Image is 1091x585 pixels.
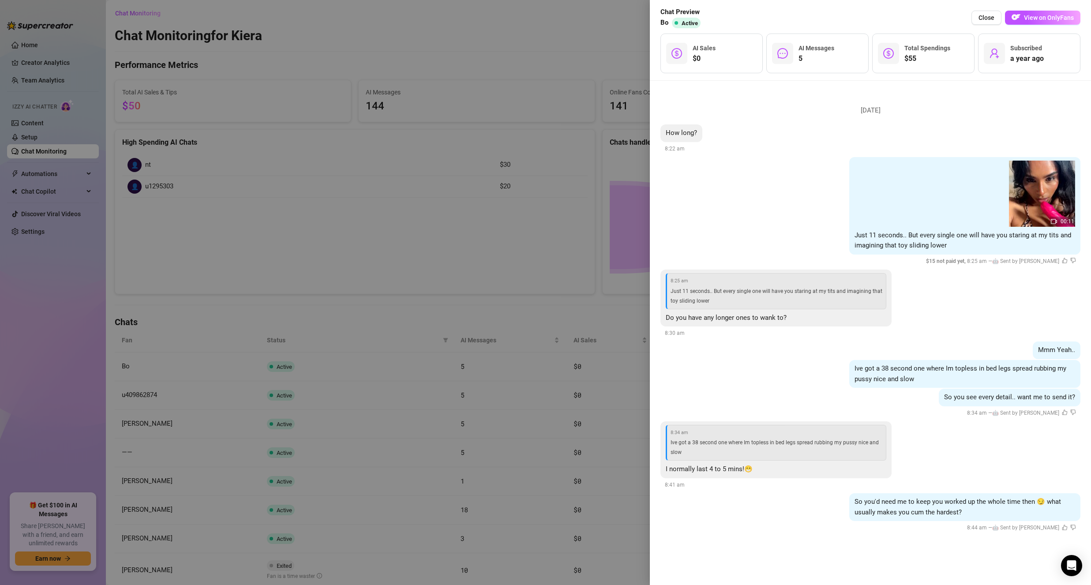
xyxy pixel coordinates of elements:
[1024,14,1074,21] span: View on OnlyFans
[693,45,716,52] span: AI Sales
[992,258,1059,264] span: 🤖 Sent by [PERSON_NAME]
[971,11,1001,25] button: Close
[904,45,950,52] span: Total Spendings
[1062,258,1068,263] span: like
[1012,13,1020,22] img: OF
[665,330,685,336] span: 8:30 am
[855,364,1066,383] span: Ive got a 38 second one where Im topless in bed legs spread rubbing my pussy nice and slow
[671,277,882,285] span: 8:25 am
[992,525,1059,531] span: 🤖 Sent by [PERSON_NAME]
[883,48,894,59] span: dollar
[1010,53,1044,64] span: a year ago
[855,231,1071,250] span: Just 11 seconds.. But every single one will have you staring at my tits and imagining that toy sl...
[1010,45,1042,52] span: Subscribed
[777,48,788,59] span: message
[1009,161,1075,227] img: media
[671,439,879,455] span: Ive got a 38 second one where Im topless in bed legs spread rubbing my pussy nice and slow
[671,48,682,59] span: dollar
[671,429,882,436] span: 8:34 am
[666,129,697,137] span: How long?
[979,14,994,21] span: Close
[666,465,753,473] span: I normally last 4 to 5 mins!😁
[926,258,967,264] span: $ 15 not paid yet ,
[944,393,1075,401] span: So you see every detail.. want me to send it?
[799,53,834,64] span: 5
[665,482,685,488] span: 8:41 am
[992,410,1059,416] span: 🤖 Sent by [PERSON_NAME]
[660,7,704,18] span: Chat Preview
[1062,409,1068,415] span: like
[1005,11,1080,25] button: OFView on OnlyFans
[967,525,1076,531] span: 8:44 am —
[682,20,698,26] span: Active
[666,314,787,322] span: Do you have any longer ones to wank to?
[967,410,1076,416] span: 8:34 am —
[1070,525,1076,530] span: dislike
[1051,218,1057,225] span: video-camera
[799,45,834,52] span: AI Messages
[665,146,685,152] span: 8:22 am
[1070,409,1076,415] span: dislike
[1062,525,1068,530] span: like
[1070,258,1076,263] span: dislike
[926,258,1076,264] span: 8:25 am —
[989,48,1000,59] span: user-add
[1038,346,1075,354] span: Mmm Yeah..
[904,53,950,64] span: $55
[854,105,887,116] span: [DATE]
[671,288,882,304] span: Just 11 seconds.. But every single one will have you staring at my tits and imagining that toy sl...
[1061,218,1074,225] span: 00:11
[660,18,668,28] span: Bo
[693,53,716,64] span: $0
[855,498,1061,516] span: So you'd need me to keep you worked up the whole time then 😏 what usually makes you cum the hardest?
[1061,555,1082,576] div: Open Intercom Messenger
